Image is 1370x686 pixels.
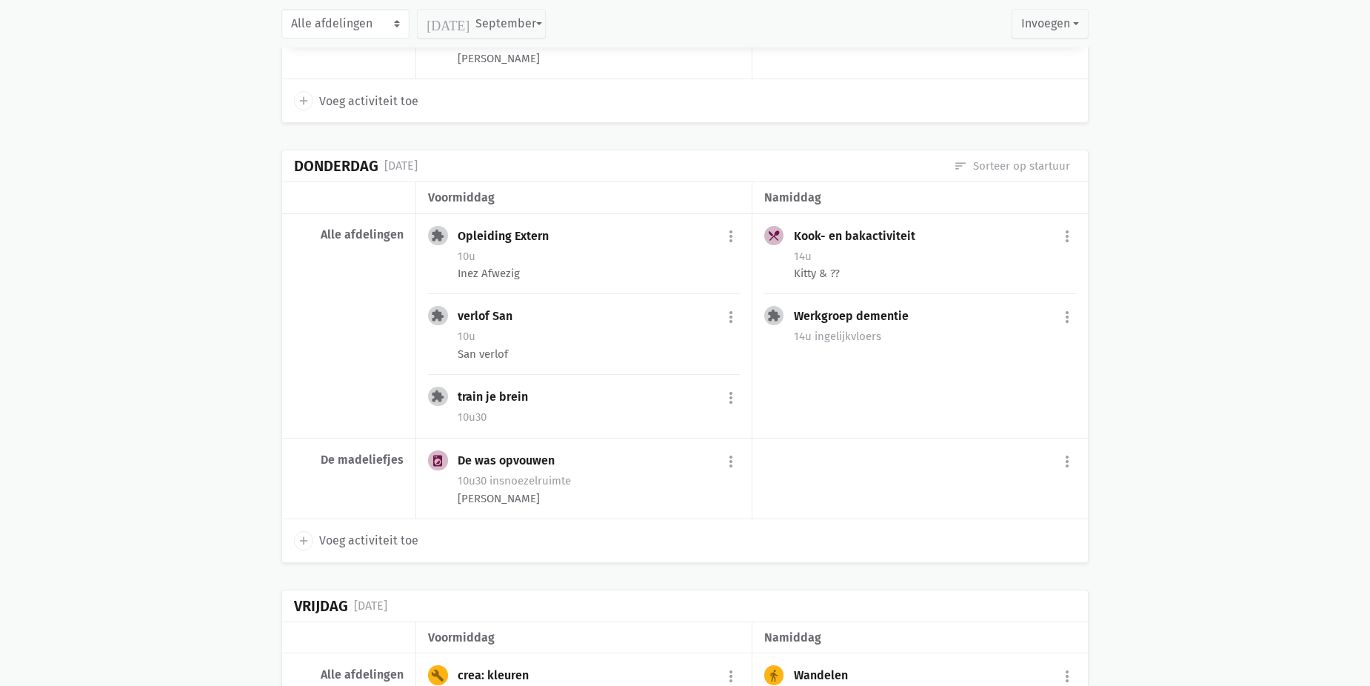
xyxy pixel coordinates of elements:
[489,474,571,487] span: snoezelruimte
[458,410,487,424] span: 10u30
[297,534,310,547] i: add
[954,159,967,173] i: sort
[489,35,571,48] span: snoezelruimte
[428,628,739,647] div: voormiddag
[458,346,739,362] div: San verlof
[384,156,418,176] div: [DATE]
[458,453,567,468] div: De was opvouwen
[458,668,541,683] div: crea: kleuren
[794,309,920,324] div: Werkgroep dementie
[767,309,781,322] i: extension
[458,250,475,263] span: 10u
[767,669,781,682] i: directions_walk
[458,390,540,404] div: train je brein
[319,531,418,550] span: Voeg activiteit toe
[794,668,860,683] div: Wandelen
[794,330,812,343] span: 14u
[294,91,418,110] a: add Voeg activiteit toe
[815,330,881,343] span: gelijkvloers
[764,628,1076,647] div: namiddag
[458,309,524,324] div: verlof San
[294,158,378,175] div: Donderdag
[297,94,310,107] i: add
[431,669,444,682] i: build
[294,531,418,550] a: add Voeg activiteit toe
[354,596,387,616] div: [DATE]
[767,229,781,242] i: local_dining
[458,474,487,487] span: 10u30
[294,227,404,242] div: Alle afdelingen
[428,188,739,207] div: voormiddag
[1012,9,1089,39] button: Invoegen
[489,474,499,487] span: in
[294,667,404,682] div: Alle afdelingen
[427,17,470,30] i: [DATE]
[319,92,418,111] span: Voeg activiteit toe
[458,490,739,507] div: [PERSON_NAME]
[794,250,812,263] span: 14u
[954,158,1070,174] a: Sorteer op startuur
[794,229,927,244] div: Kook- en bakactiviteit
[417,9,545,39] button: September
[294,598,348,615] div: Vrijdag
[794,265,1076,282] div: Kitty & ??
[431,454,444,467] i: local_laundry_service
[294,453,404,467] div: De madeliefjes
[489,35,499,48] span: in
[458,265,739,282] div: Inez Afwezig
[458,330,475,343] span: 10u
[431,309,444,322] i: extension
[431,229,444,242] i: extension
[431,390,444,403] i: extension
[458,35,487,48] span: 10u30
[764,188,1076,207] div: namiddag
[815,330,824,343] span: in
[458,50,739,67] div: [PERSON_NAME]
[458,229,561,244] div: Opleiding Extern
